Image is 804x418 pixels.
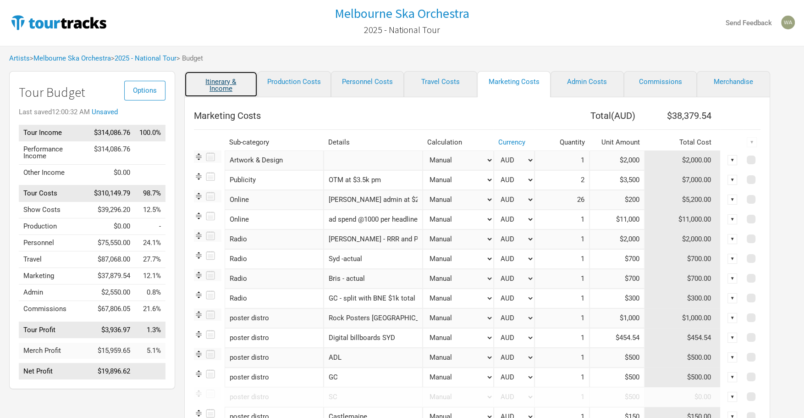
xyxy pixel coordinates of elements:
[727,273,738,284] div: ▼
[225,134,324,150] th: Sub-category
[324,328,423,348] input: Digital billboards SYD
[225,269,324,289] div: Radio
[335,5,469,22] h1: Melbourne Ska Orchestra
[19,284,89,301] td: Admin
[364,20,440,39] a: 2025 - National Tour
[534,134,589,150] th: Quantity
[89,235,135,251] td: $75,550.00
[644,249,721,269] td: $700.00
[194,251,204,260] img: Re-order
[225,150,324,170] div: Artwork & Design
[19,322,89,338] td: Tour Profit
[19,141,89,164] td: Performance Income
[89,301,135,318] td: $67,806.05
[324,210,423,229] input: ad spend @1000 per headline show
[644,328,721,348] td: $454.54
[33,54,111,62] a: Melbourne Ska Orchestra
[135,251,165,268] td: Travel as % of Tour Income
[19,301,89,318] td: Commissions
[135,141,165,164] td: Performance Income as % of Tour Income
[225,348,324,368] div: poster distro
[727,254,738,264] div: ▼
[89,218,135,235] td: $0.00
[498,138,525,146] a: Currency
[89,185,135,202] td: $310,149.79
[225,210,324,229] div: Online
[624,71,697,97] a: Commissions
[324,308,423,328] input: Rock Posters Melbourne
[89,363,135,380] td: $19,896.62
[589,134,644,150] th: Unit Amount
[644,150,721,170] td: $2,000.00
[115,54,176,62] a: 2025 - National Tour
[89,268,135,284] td: $37,879.54
[644,134,721,150] th: Total Cost
[726,19,772,27] strong: Send Feedback
[194,191,204,201] img: Re-order
[644,308,721,328] td: $1,000.00
[19,343,89,359] td: Merch Profit
[89,125,135,141] td: $314,086.76
[135,164,165,181] td: Other Income as % of Tour Income
[324,269,423,289] input: Bris - actual
[194,310,204,319] img: Re-order
[727,293,738,303] div: ▼
[551,71,624,97] a: Admin Costs
[225,328,324,348] div: poster distro
[225,368,324,387] div: poster distro
[176,55,203,62] span: > Budget
[194,349,204,359] img: Re-order
[194,152,204,162] img: Re-order
[324,249,423,269] input: Syd -actual
[727,352,738,362] div: ▼
[135,185,165,202] td: Tour Costs as % of Tour Income
[644,269,721,289] td: $700.00
[477,71,551,97] a: Marketing Costs
[727,175,738,185] div: ▼
[89,164,135,181] td: $0.00
[135,125,165,141] td: Tour Income as % of Tour Income
[727,372,738,382] div: ▼
[404,71,477,97] a: Travel Costs
[194,110,261,121] span: Marketing Costs
[225,229,324,249] div: Radio
[30,55,111,62] span: >
[135,235,165,251] td: Personnel as % of Tour Income
[89,322,135,338] td: $3,936.97
[225,308,324,328] div: poster distro
[19,85,165,100] h1: Tour Budget
[135,343,165,359] td: Merch Profit as % of Tour Income
[19,218,89,235] td: Production
[727,234,738,244] div: ▼
[225,387,324,407] div: poster distro
[194,369,204,379] img: Re-order
[727,195,738,205] div: ▼
[225,190,324,210] div: Online
[89,284,135,301] td: $2,550.00
[133,86,157,95] span: Options
[194,329,204,339] img: Re-order
[19,268,89,284] td: Marketing
[644,210,721,229] td: $11,000.00
[324,190,423,210] input: Bailey admin at $200pw
[644,106,721,125] th: $38,379.54
[19,164,89,181] td: Other Income
[644,289,721,308] td: $300.00
[324,348,423,368] input: ADL
[727,392,738,402] div: ▼
[92,108,118,116] a: Unsaved
[19,185,89,202] td: Tour Costs
[644,348,721,368] td: $500.00
[423,134,494,150] th: Calculation
[9,54,30,62] a: Artists
[124,81,165,100] button: Options
[225,170,324,190] div: Publicity
[335,6,469,21] a: Melbourne Ska Orchestra
[364,25,440,35] h2: 2025 - National Tour
[135,363,165,380] td: Net Profit as % of Tour Income
[324,229,423,249] input: Mel - RRR and PBS
[324,289,423,308] input: GC - split with BNE $1k total
[19,235,89,251] td: Personnel
[111,55,176,62] span: >
[19,109,165,116] div: Last saved 12:00:32 AM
